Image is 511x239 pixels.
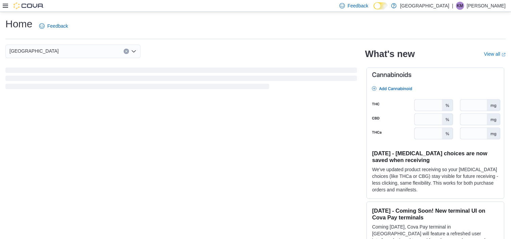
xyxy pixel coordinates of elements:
[372,166,499,193] p: We've updated product receiving so your [MEDICAL_DATA] choices (like THCa or CBG) stay visible fo...
[5,17,32,31] h1: Home
[372,150,499,163] h3: [DATE] - [MEDICAL_DATA] choices are now saved when receiving
[14,2,44,9] img: Cova
[348,2,368,9] span: Feedback
[47,23,68,29] span: Feedback
[452,2,453,10] p: |
[131,49,136,54] button: Open list of options
[9,47,59,55] span: [GEOGRAPHIC_DATA]
[36,19,71,33] a: Feedback
[374,2,388,9] input: Dark Mode
[5,69,357,90] span: Loading
[365,49,415,59] h2: What's new
[372,207,499,221] h3: [DATE] - Coming Soon! New terminal UI on Cova Pay terminals
[457,2,463,10] span: KM
[502,53,506,57] svg: External link
[400,2,449,10] p: [GEOGRAPHIC_DATA]
[467,2,506,10] p: [PERSON_NAME]
[124,49,129,54] button: Clear input
[456,2,464,10] div: Kevin McLeod
[484,51,506,57] a: View allExternal link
